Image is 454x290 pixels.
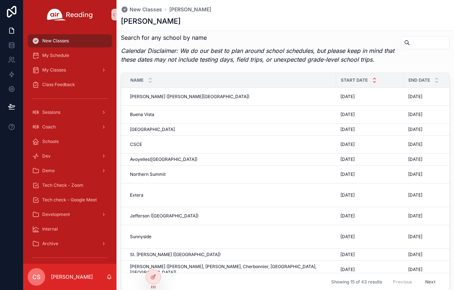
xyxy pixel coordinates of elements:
[51,273,93,281] p: [PERSON_NAME]
[408,252,422,258] span: [DATE]
[130,264,332,275] span: [PERSON_NAME] ([PERSON_NAME], [PERSON_NAME], Cherbonnier, [GEOGRAPHIC_DATA], [GEOGRAPHIC_DATA])
[23,29,117,264] div: scrollable content
[408,234,422,240] span: [DATE]
[130,127,175,132] span: [GEOGRAPHIC_DATA]
[28,78,112,91] a: Class Feedback
[340,234,355,240] span: [DATE]
[130,252,221,258] span: St. [PERSON_NAME] ([GEOGRAPHIC_DATA])
[408,192,422,198] span: [DATE]
[130,171,166,177] span: Northern Summit
[169,6,211,13] a: [PERSON_NAME]
[28,120,112,134] a: Coach
[130,94,249,100] span: [PERSON_NAME] ([PERSON_NAME][GEOGRAPHIC_DATA])
[42,82,75,88] span: Class Feedback
[340,192,355,198] span: [DATE]
[28,223,112,236] a: Internal
[42,182,83,188] span: Tech Check - Zoom
[408,94,422,100] span: [DATE]
[130,112,154,117] span: Buena Vista
[42,139,59,144] span: Schools
[340,267,355,272] span: [DATE]
[130,77,143,83] span: Name
[121,6,162,13] a: New Classes
[340,213,355,219] span: [DATE]
[408,127,422,132] span: [DATE]
[408,213,422,219] span: [DATE]
[28,106,112,119] a: Sessions
[42,38,69,44] span: New Classes
[28,63,112,77] a: My Classes
[331,279,382,285] span: Showing 15 of 43 results
[28,34,112,47] a: New Classes
[42,212,70,217] span: Development
[32,272,40,281] span: CS
[42,53,69,58] span: My Schedule
[340,127,355,132] span: [DATE]
[340,156,355,162] span: [DATE]
[47,9,93,20] img: App logo
[28,150,112,163] a: Dev
[42,67,66,73] span: My Classes
[42,241,58,247] span: Archive
[130,6,162,13] span: New Classes
[408,156,422,162] span: [DATE]
[340,171,355,177] span: [DATE]
[121,33,395,42] p: Search for any school by name
[130,142,142,147] span: CSCE
[42,109,60,115] span: Sessions
[130,156,197,162] span: Avoyelles([GEOGRAPHIC_DATA])
[42,226,58,232] span: Internal
[28,49,112,62] a: My Schedule
[28,237,112,250] a: Archive
[408,142,422,147] span: [DATE]
[42,153,51,159] span: Dev
[340,112,355,117] span: [DATE]
[121,47,394,63] em: Calendar Disclaimer: We do our best to plan around school schedules, but please keep in mind that...
[408,267,422,272] span: [DATE]
[340,252,355,258] span: [DATE]
[408,171,422,177] span: [DATE]
[28,135,112,148] a: Schools
[130,213,198,219] span: Jefferson ([GEOGRAPHIC_DATA])
[130,192,143,198] span: Extera
[130,234,151,240] span: Sunnyside
[28,179,112,192] a: Tech Check - Zoom
[121,16,181,26] h1: [PERSON_NAME]
[28,164,112,177] a: Demo
[408,77,430,83] span: End Date
[341,77,368,83] span: Start Date
[28,208,112,221] a: Development
[420,276,441,287] button: Next
[340,142,355,147] span: [DATE]
[28,193,112,206] a: Tech check - Google Meet
[42,168,55,174] span: Demo
[42,124,56,130] span: Coach
[340,94,355,100] span: [DATE]
[42,197,97,203] span: Tech check - Google Meet
[408,112,422,117] span: [DATE]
